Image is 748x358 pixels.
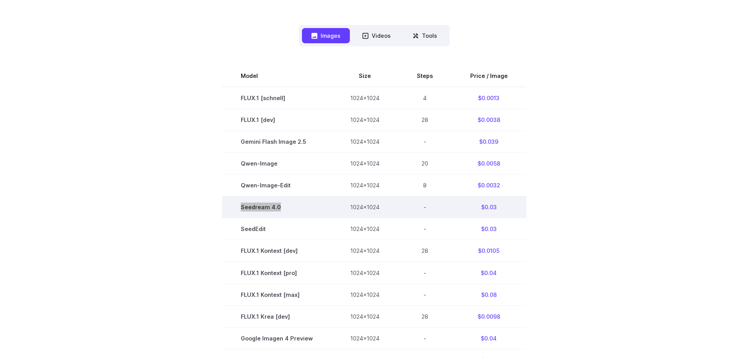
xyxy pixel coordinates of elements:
td: 1024x1024 [332,240,398,262]
td: Qwen-Image-Edit [222,175,332,196]
td: Google Imagen 4 Preview [222,327,332,349]
td: 1024x1024 [332,109,398,131]
button: Videos [353,28,400,43]
td: FLUX.1 Kontext [dev] [222,240,332,262]
td: FLUX.1 [schnell] [222,87,332,109]
td: - [398,196,452,218]
td: Seedream 4.0 [222,196,332,218]
td: - [398,218,452,240]
td: 1024x1024 [332,284,398,305]
td: 1024x1024 [332,196,398,218]
td: $0.0098 [452,305,526,327]
td: 20 [398,153,452,175]
th: Price / Image [452,65,526,87]
td: FLUX.1 Krea [dev] [222,305,332,327]
td: $0.0058 [452,153,526,175]
td: 1024x1024 [332,327,398,349]
td: $0.04 [452,262,526,284]
td: 28 [398,109,452,131]
button: Tools [403,28,446,43]
td: 28 [398,305,452,327]
td: 28 [398,240,452,262]
td: 1024x1024 [332,153,398,175]
td: 8 [398,175,452,196]
td: $0.0105 [452,240,526,262]
span: Gemini Flash Image 2.5 [241,137,313,146]
td: $0.03 [452,218,526,240]
td: $0.08 [452,284,526,305]
td: - [398,262,452,284]
td: 1024x1024 [332,305,398,327]
td: $0.0013 [452,87,526,109]
td: FLUX.1 Kontext [pro] [222,262,332,284]
td: $0.04 [452,327,526,349]
td: FLUX.1 Kontext [max] [222,284,332,305]
td: 1024x1024 [332,175,398,196]
td: SeedEdit [222,218,332,240]
td: 1024x1024 [332,131,398,153]
td: $0.0038 [452,109,526,131]
td: $0.0032 [452,175,526,196]
button: Images [302,28,350,43]
td: $0.03 [452,196,526,218]
td: FLUX.1 [dev] [222,109,332,131]
td: 1024x1024 [332,218,398,240]
th: Model [222,65,332,87]
td: - [398,131,452,153]
td: - [398,284,452,305]
td: 4 [398,87,452,109]
th: Steps [398,65,452,87]
td: - [398,327,452,349]
td: 1024x1024 [332,262,398,284]
td: 1024x1024 [332,87,398,109]
td: Qwen-Image [222,153,332,175]
th: Size [332,65,398,87]
td: $0.039 [452,131,526,153]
